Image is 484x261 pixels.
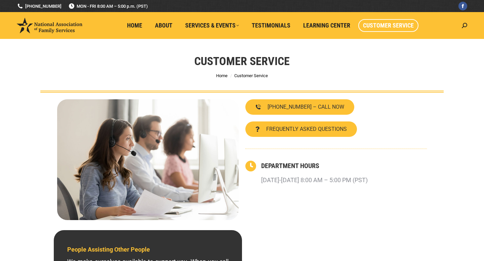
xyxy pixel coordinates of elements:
[363,22,414,29] span: Customer Service
[67,246,150,253] span: People Assisting Other People
[122,19,147,32] a: Home
[303,22,350,29] span: Learning Center
[155,22,172,29] span: About
[252,22,290,29] span: Testimonials
[68,3,148,9] span: MON - FRI 8:00 AM – 5:00 p.m. (PST)
[17,18,82,33] img: National Association of Family Services
[298,19,355,32] a: Learning Center
[194,54,290,68] h1: Customer Service
[261,174,368,186] p: [DATE]-[DATE] 8:00 AM – 5:00 PM (PST)
[458,2,467,10] a: Facebook page opens in new window
[261,162,319,170] a: DEPARTMENT HOURS
[268,104,344,110] span: [PHONE_NUMBER] – CALL NOW
[247,19,295,32] a: Testimonials
[266,126,347,132] span: FREQUENTLY ASKED QUESTIONS
[127,22,142,29] span: Home
[245,121,357,137] a: FREQUENTLY ASKED QUESTIONS
[358,19,418,32] a: Customer Service
[185,22,239,29] span: Services & Events
[57,99,239,220] img: Contact National Association of Family Services
[234,73,268,78] span: Customer Service
[245,99,354,115] a: [PHONE_NUMBER] – CALL NOW
[216,73,228,78] a: Home
[150,19,177,32] a: About
[17,3,62,9] a: [PHONE_NUMBER]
